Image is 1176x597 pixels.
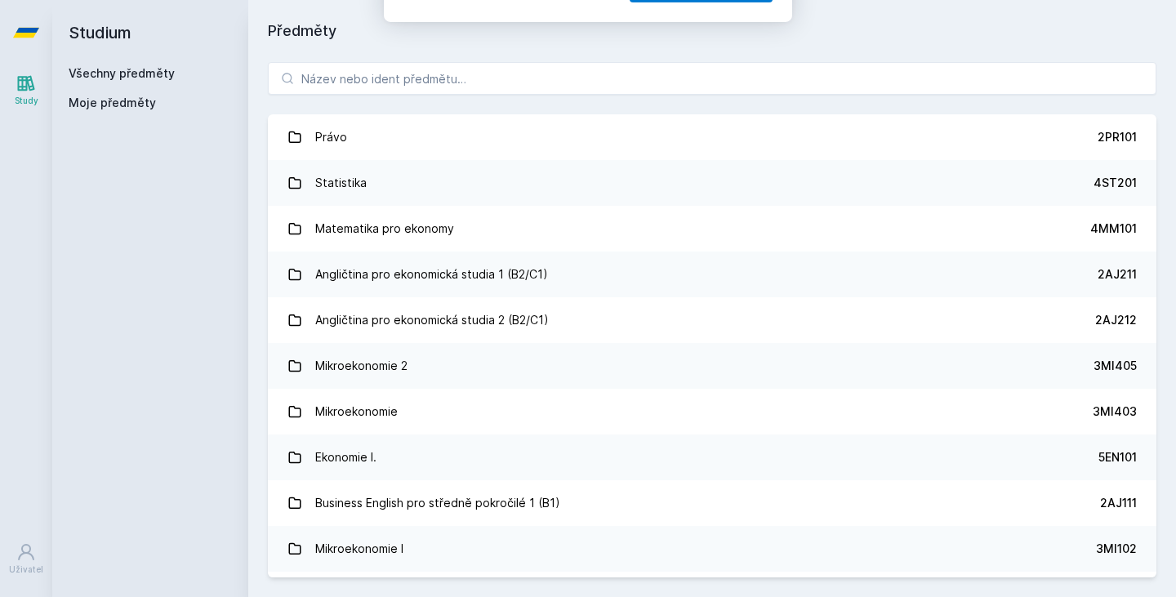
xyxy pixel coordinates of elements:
div: 2AJ211 [1098,266,1137,283]
button: Ne [562,85,621,126]
div: Matematika pro ekonomy [315,212,454,245]
div: Uživatel [9,564,43,576]
a: Mikroekonomie I 3MI102 [268,526,1156,572]
div: Mikroekonomie [315,395,398,428]
a: Angličtina pro ekonomická studia 1 (B2/C1) 2AJ211 [268,252,1156,297]
div: [PERSON_NAME] dostávat tipy ohledně studia, nových testů, hodnocení učitelů a předmětů? [469,20,773,57]
div: 2AJ212 [1095,312,1137,328]
div: 3MI102 [1096,541,1137,557]
a: Business English pro středně pokročilé 1 (B1) 2AJ111 [268,480,1156,526]
a: Statistika 4ST201 [268,160,1156,206]
div: Mikroekonomie I [315,532,403,565]
div: 3MI403 [1093,403,1137,420]
div: 2AJ111 [1100,495,1137,511]
div: 4ST201 [1094,175,1137,191]
div: Angličtina pro ekonomická studia 1 (B2/C1) [315,258,548,291]
div: 4MM101 [1090,221,1137,237]
div: 5EN101 [1098,449,1137,466]
img: notification icon [403,20,469,85]
a: Uživatel [3,534,49,584]
a: Mikroekonomie 3MI403 [268,389,1156,434]
a: Mikroekonomie 2 3MI405 [268,343,1156,389]
div: Angličtina pro ekonomická studia 2 (B2/C1) [315,304,549,336]
div: Statistika [315,167,367,199]
div: 3MI405 [1094,358,1137,374]
div: Mikroekonomie 2 [315,350,408,382]
div: Ekonomie I. [315,441,376,474]
a: Matematika pro ekonomy 4MM101 [268,206,1156,252]
button: Jasně, jsem pro [630,85,773,126]
a: Angličtina pro ekonomická studia 2 (B2/C1) 2AJ212 [268,297,1156,343]
a: Ekonomie I. 5EN101 [268,434,1156,480]
div: Business English pro středně pokročilé 1 (B1) [315,487,560,519]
